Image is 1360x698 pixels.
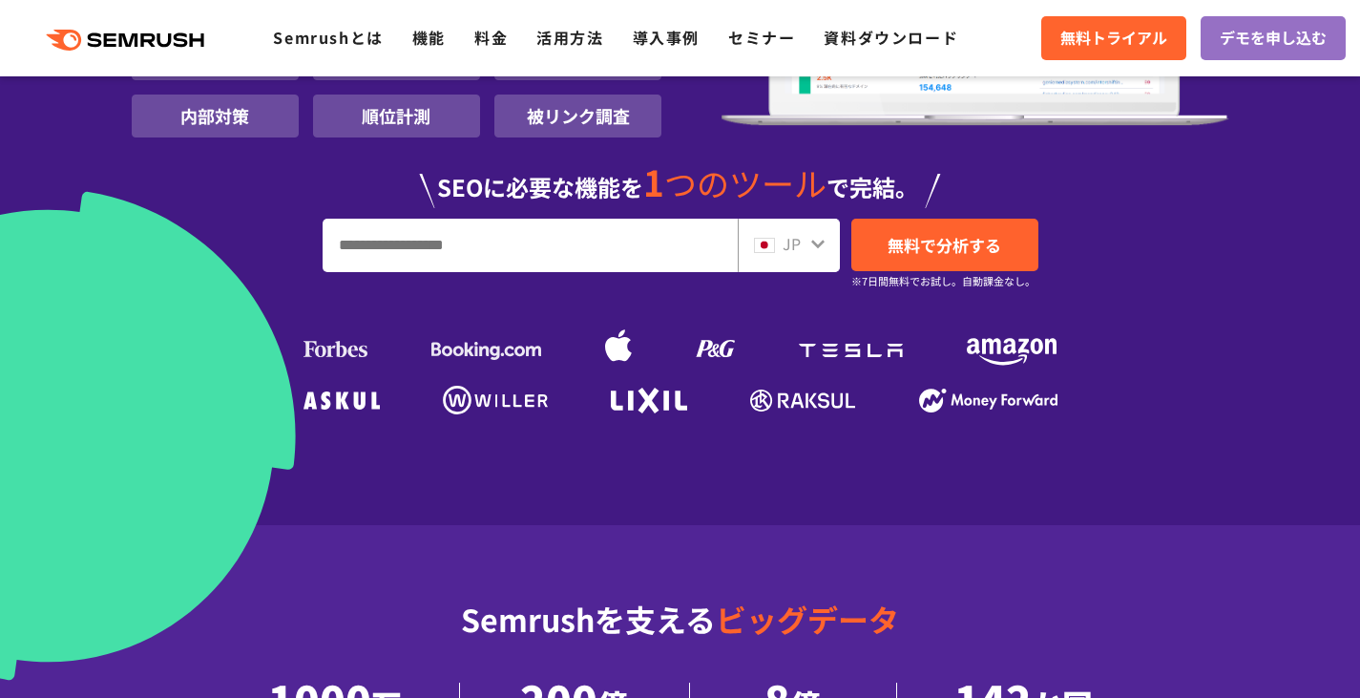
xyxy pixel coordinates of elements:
span: 1 [643,156,664,207]
a: 料金 [474,26,508,49]
li: 内部対策 [132,95,299,137]
span: つのツール [664,159,826,206]
a: 導入事例 [633,26,700,49]
a: 無料トライアル [1041,16,1186,60]
a: 無料で分析する [851,219,1038,271]
a: セミナー [728,26,795,49]
small: ※7日間無料でお試し。自動課金なし。 [851,272,1036,290]
span: ビッグデータ [716,597,899,641]
li: 順位計測 [313,95,480,137]
span: で完結。 [826,170,918,203]
a: 活用方法 [536,26,603,49]
span: JP [783,232,801,255]
div: SEOに必要な機能を [132,145,1229,208]
span: 無料で分析する [888,233,1001,257]
span: 無料トライアル [1060,26,1167,51]
a: 資料ダウンロード [824,26,958,49]
li: 被リンク調査 [494,95,661,137]
a: 機能 [412,26,446,49]
span: デモを申し込む [1220,26,1327,51]
div: Semrushを支える [132,586,1229,683]
input: URL、キーワードを入力してください [324,220,737,271]
a: デモを申し込む [1201,16,1346,60]
a: Semrushとは [273,26,383,49]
